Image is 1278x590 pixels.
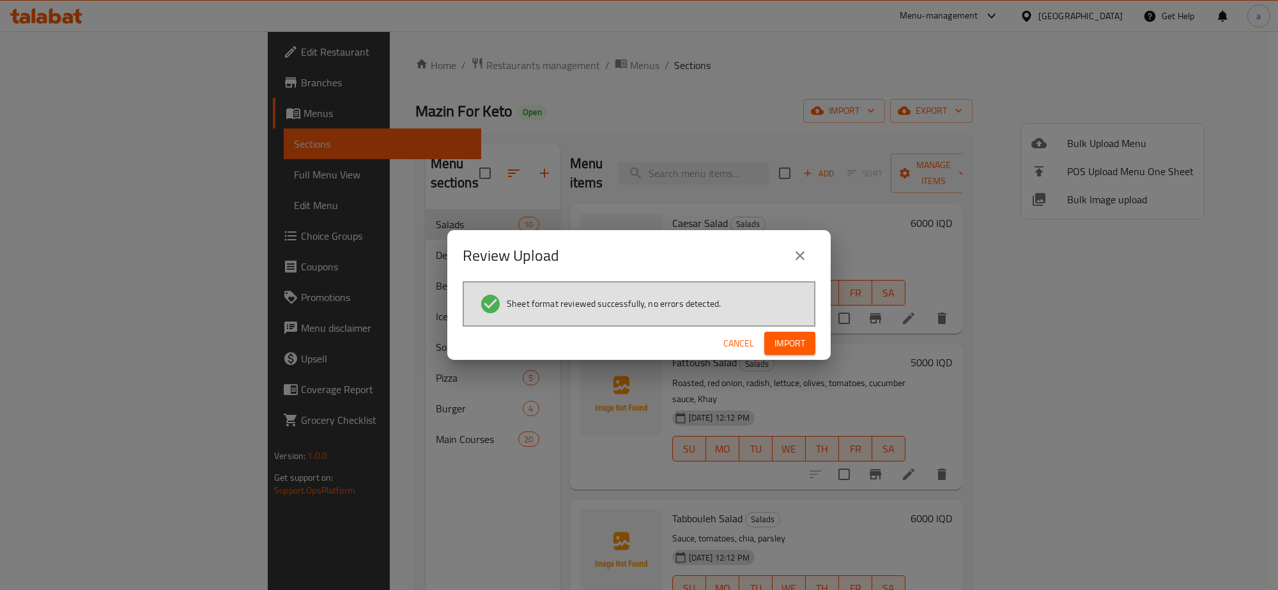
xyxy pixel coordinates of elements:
[774,336,805,352] span: Import
[463,245,559,266] h2: Review Upload
[718,332,759,355] button: Cancel
[507,297,721,310] span: Sheet format reviewed successfully, no errors detected.
[785,240,815,271] button: close
[723,336,754,352] span: Cancel
[764,332,815,355] button: Import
